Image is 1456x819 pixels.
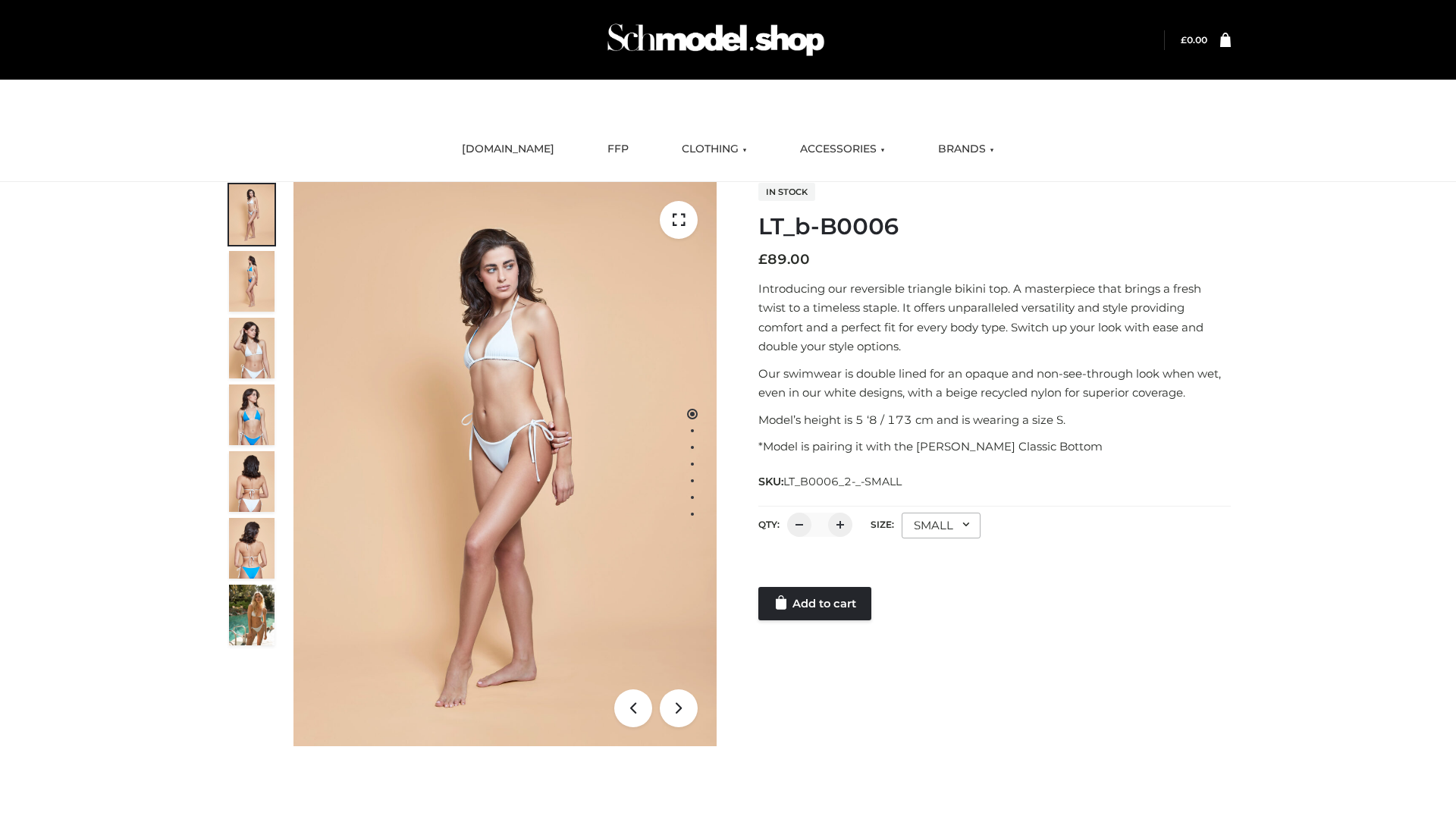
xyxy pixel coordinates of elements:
[758,251,767,268] span: £
[758,251,810,268] bdi: 89.00
[758,364,1231,403] p: Our swimwear is double lined for an opaque and non-see-through look when wet, even in our white d...
[758,519,780,530] label: QTY:
[229,518,275,579] img: ArielClassicBikiniTop_CloudNine_AzureSky_OW114ECO_8-scaled.jpg
[1181,34,1187,45] span: £
[229,184,275,245] img: ArielClassicBikiniTop_CloudNine_AzureSky_OW114ECO_1-scaled.jpg
[596,133,640,166] a: FFP
[758,183,815,201] span: In stock
[229,585,275,645] img: Arieltop_CloudNine_AzureSky2.jpg
[293,182,717,746] img: ArielClassicBikiniTop_CloudNine_AzureSky_OW114ECO_1
[670,133,758,166] a: CLOTHING
[229,451,275,512] img: ArielClassicBikiniTop_CloudNine_AzureSky_OW114ECO_7-scaled.jpg
[602,10,830,70] img: Schmodel Admin 964
[229,384,275,445] img: ArielClassicBikiniTop_CloudNine_AzureSky_OW114ECO_4-scaled.jpg
[450,133,566,166] a: [DOMAIN_NAME]
[229,251,275,312] img: ArielClassicBikiniTop_CloudNine_AzureSky_OW114ECO_2-scaled.jpg
[871,519,894,530] label: Size:
[902,513,981,538] div: SMALL
[758,437,1231,457] p: *Model is pairing it with the [PERSON_NAME] Classic Bottom
[783,475,902,488] span: LT_B0006_2-_-SMALL
[758,279,1231,356] p: Introducing our reversible triangle bikini top. A masterpiece that brings a fresh twist to a time...
[927,133,1006,166] a: BRANDS
[1181,34,1207,45] bdi: 0.00
[758,213,1231,240] h1: LT_b-B0006
[1181,34,1207,45] a: £0.00
[758,587,871,620] a: Add to cart
[758,472,903,491] span: SKU:
[229,318,275,378] img: ArielClassicBikiniTop_CloudNine_AzureSky_OW114ECO_3-scaled.jpg
[789,133,896,166] a: ACCESSORIES
[758,410,1231,430] p: Model’s height is 5 ‘8 / 173 cm and is wearing a size S.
